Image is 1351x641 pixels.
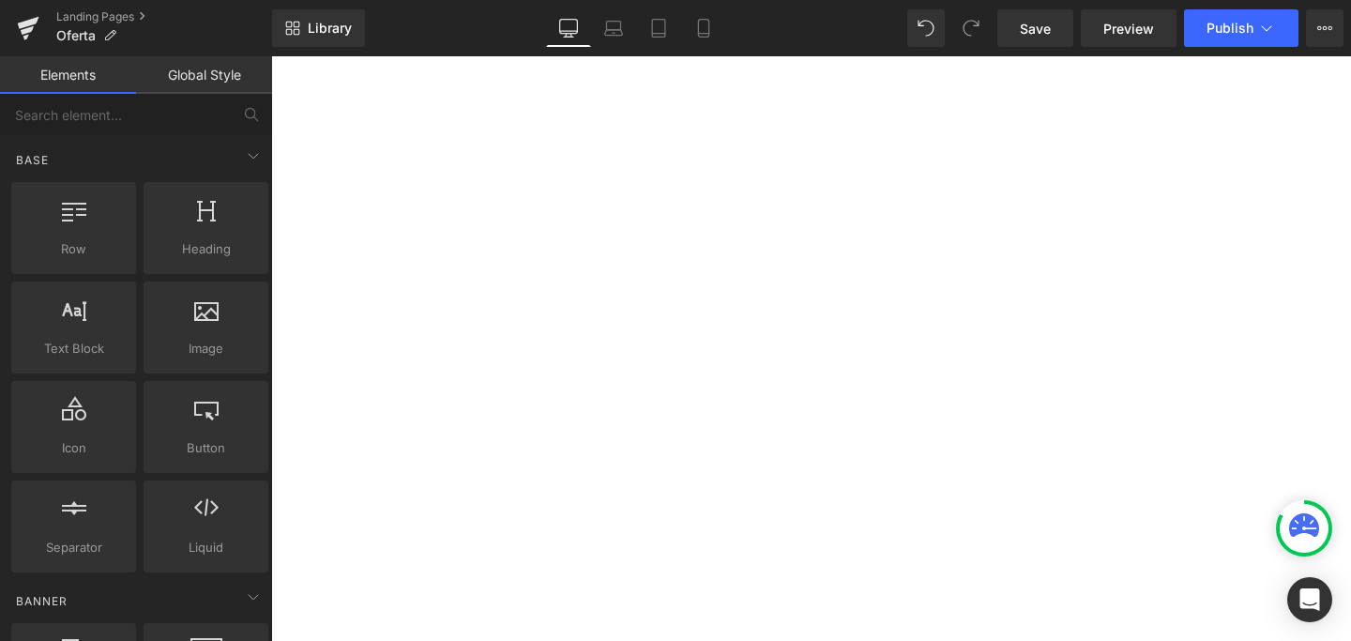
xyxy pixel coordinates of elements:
[149,239,263,259] span: Heading
[1184,9,1298,47] button: Publish
[17,339,130,359] span: Text Block
[149,339,263,359] span: Image
[546,9,591,47] a: Desktop
[14,592,69,610] span: Banner
[1103,19,1154,38] span: Preview
[272,9,365,47] a: New Library
[17,438,130,458] span: Icon
[17,538,130,557] span: Separator
[636,9,681,47] a: Tablet
[1287,577,1332,622] div: Open Intercom Messenger
[681,9,726,47] a: Mobile
[952,9,990,47] button: Redo
[56,9,272,24] a: Landing Pages
[149,538,263,557] span: Liquid
[149,438,263,458] span: Button
[1020,19,1051,38] span: Save
[591,9,636,47] a: Laptop
[308,20,352,37] span: Library
[1306,9,1343,47] button: More
[1207,21,1253,36] span: Publish
[14,151,51,169] span: Base
[56,28,96,43] span: Oferta
[1081,9,1176,47] a: Preview
[17,239,130,259] span: Row
[907,9,945,47] button: Undo
[136,56,272,94] a: Global Style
